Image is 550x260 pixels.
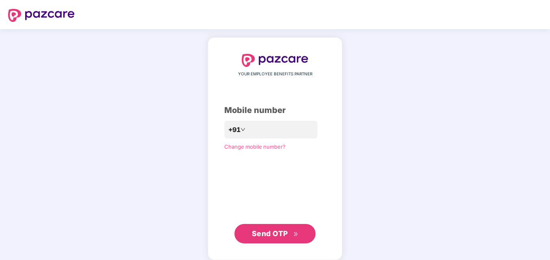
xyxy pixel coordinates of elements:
span: double-right [293,232,299,237]
a: Change mobile number? [224,143,286,150]
button: Send OTPdouble-right [234,224,316,243]
div: Mobile number [224,104,326,117]
img: logo [242,54,308,67]
span: Send OTP [252,229,288,238]
span: +91 [228,125,241,135]
span: down [241,127,245,132]
img: logo [8,9,75,22]
span: YOUR EMPLOYEE BENEFITS PARTNER [238,71,312,77]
